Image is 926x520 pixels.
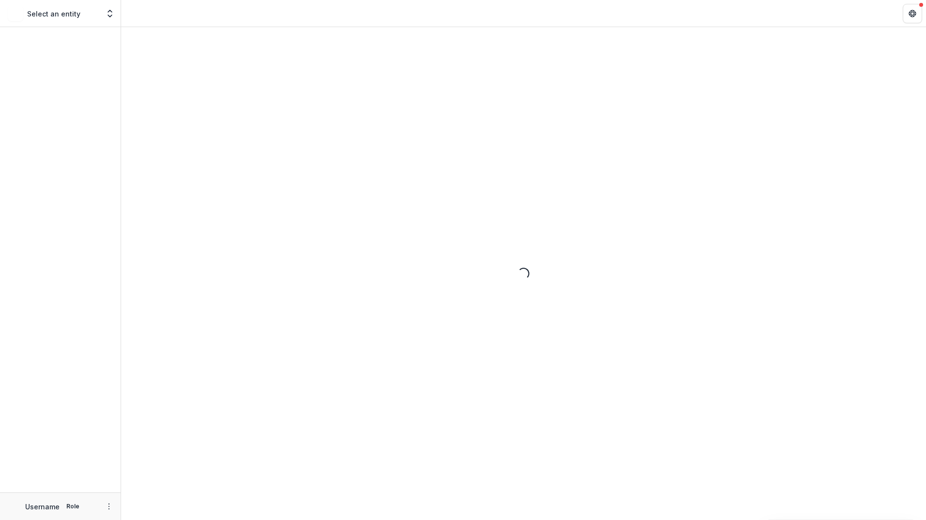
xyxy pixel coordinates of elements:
p: Username [25,502,60,512]
p: Select an entity [27,9,80,19]
p: Role [63,502,82,511]
button: Open entity switcher [103,4,117,23]
button: More [103,501,115,512]
button: Get Help [903,4,922,23]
